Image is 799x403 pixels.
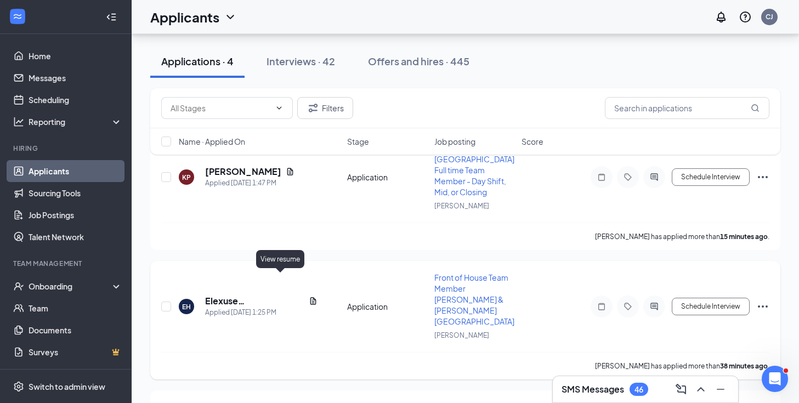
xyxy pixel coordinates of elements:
[672,381,690,398] button: ComposeMessage
[672,298,750,315] button: Schedule Interview
[720,232,768,241] b: 15 minutes ago
[347,172,428,183] div: Application
[182,302,191,311] div: EH
[13,259,120,268] div: Team Management
[347,301,428,312] div: Application
[675,383,688,396] svg: ComposeMessage
[756,171,769,184] svg: Ellipses
[12,11,23,22] svg: WorkstreamLogo
[595,361,769,371] p: [PERSON_NAME] has applied more than .
[29,116,123,127] div: Reporting
[179,136,245,147] span: Name · Applied On
[13,144,120,153] div: Hiring
[205,178,294,189] div: Applied [DATE] 1:47 PM
[434,202,489,210] span: [PERSON_NAME]
[595,302,608,311] svg: Note
[297,97,353,119] button: Filter Filters
[307,101,320,115] svg: Filter
[205,307,318,318] div: Applied [DATE] 1:25 PM
[762,366,788,392] iframe: Intercom live chat
[29,45,122,67] a: Home
[29,281,113,292] div: Onboarding
[29,226,122,248] a: Talent Network
[13,116,24,127] svg: Analysis
[182,173,191,182] div: KP
[150,8,219,26] h1: Applicants
[595,232,769,241] p: [PERSON_NAME] has applied more than .
[621,173,634,181] svg: Tag
[434,273,514,326] span: Front of House Team Member [PERSON_NAME] & [PERSON_NAME][GEOGRAPHIC_DATA]
[171,102,270,114] input: All Stages
[648,302,661,311] svg: ActiveChat
[672,168,750,186] button: Schedule Interview
[29,341,122,363] a: SurveysCrown
[692,381,710,398] button: ChevronUp
[13,281,24,292] svg: UserCheck
[434,331,489,339] span: [PERSON_NAME]
[29,204,122,226] a: Job Postings
[648,173,661,181] svg: ActiveChat
[29,319,122,341] a: Documents
[434,143,563,197] span: [PERSON_NAME]/[PERSON_NAME][GEOGRAPHIC_DATA]- Full time Team Member - Day Shift, Mid, or Closing
[720,362,768,370] b: 38 minutes ago
[368,54,469,68] div: Offers and hires · 445
[267,54,335,68] div: Interviews · 42
[309,297,318,305] svg: Document
[714,383,727,396] svg: Minimize
[29,160,122,182] a: Applicants
[522,136,543,147] span: Score
[715,10,728,24] svg: Notifications
[29,182,122,204] a: Sourcing Tools
[766,12,773,21] div: CJ
[756,300,769,313] svg: Ellipses
[621,302,634,311] svg: Tag
[751,104,760,112] svg: MagnifyingGlass
[434,136,475,147] span: Job posting
[694,383,707,396] svg: ChevronUp
[712,381,729,398] button: Minimize
[286,167,294,176] svg: Document
[29,297,122,319] a: Team
[106,12,117,22] svg: Collapse
[161,54,234,68] div: Applications · 4
[205,295,304,307] h5: Elexuse [PERSON_NAME]
[562,383,624,395] h3: SMS Messages
[29,67,122,89] a: Messages
[634,385,643,394] div: 46
[256,250,304,268] div: View resume
[29,89,122,111] a: Scheduling
[595,173,608,181] svg: Note
[275,104,284,112] svg: ChevronDown
[739,10,752,24] svg: QuestionInfo
[347,136,369,147] span: Stage
[224,10,237,24] svg: ChevronDown
[605,97,769,119] input: Search in applications
[29,381,105,392] div: Switch to admin view
[13,381,24,392] svg: Settings
[205,166,281,178] h5: [PERSON_NAME]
